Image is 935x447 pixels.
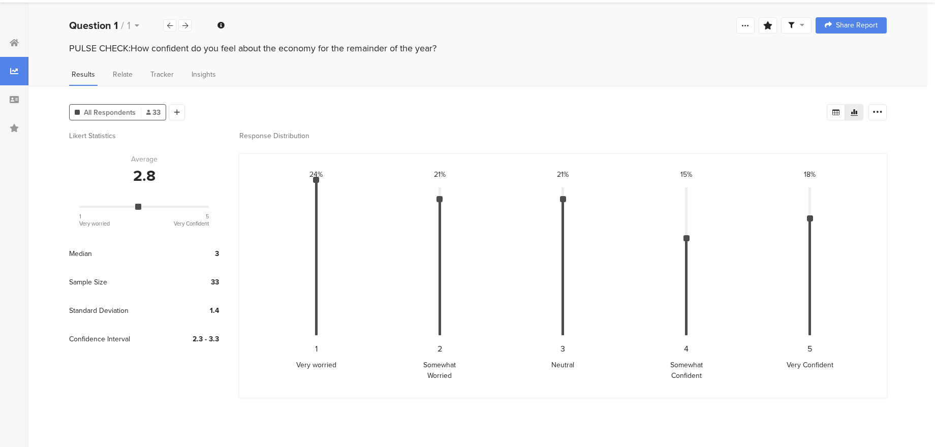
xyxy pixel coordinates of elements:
div: 3 [560,343,565,355]
div: 3 [166,248,219,259]
div: 1 [79,213,110,220]
div: Response Distribution [239,131,887,141]
div: 1 [315,343,318,355]
span: All Respondents [84,107,136,118]
div: Somewhat Confident [661,360,712,381]
div: 21% [557,169,569,180]
div: 4 [684,343,689,355]
div: Neutral [538,360,588,370]
div: 2.8 [133,165,155,187]
div: 5 [174,213,209,220]
span: 1 [127,18,131,33]
div: 21% [434,169,446,180]
div: Confidence Interval [69,325,166,353]
div: Median [69,239,166,268]
div: 2 [438,343,442,355]
div: Sample Size [69,268,166,296]
span: Tracker [150,69,174,80]
span: Results [72,69,95,80]
span: / [121,18,124,33]
div: Very worried [79,220,110,227]
span: Share Report [836,22,878,29]
div: 1.4 [166,305,219,316]
span: Relate [113,69,133,80]
div: Likert Statistics [69,131,219,141]
div: Very worried [291,360,341,370]
div: 5 [807,343,812,355]
div: Average [131,154,158,165]
div: Very Confident [785,360,835,370]
div: 15% [680,169,692,180]
div: 2.3 - 3.3 [166,334,219,344]
b: Question 1 [69,18,118,33]
div: Standard Deviation [69,296,166,325]
div: 33 [166,277,219,288]
div: Somewhat Worried [414,360,465,381]
div: PULSE CHECK:How confident do you feel about the economy for the remainder of the year? [69,42,887,55]
span: Insights [192,69,216,80]
div: 18% [804,169,816,180]
div: Very Confident [174,220,209,227]
span: 33 [146,107,161,118]
div: 24% [309,169,323,180]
